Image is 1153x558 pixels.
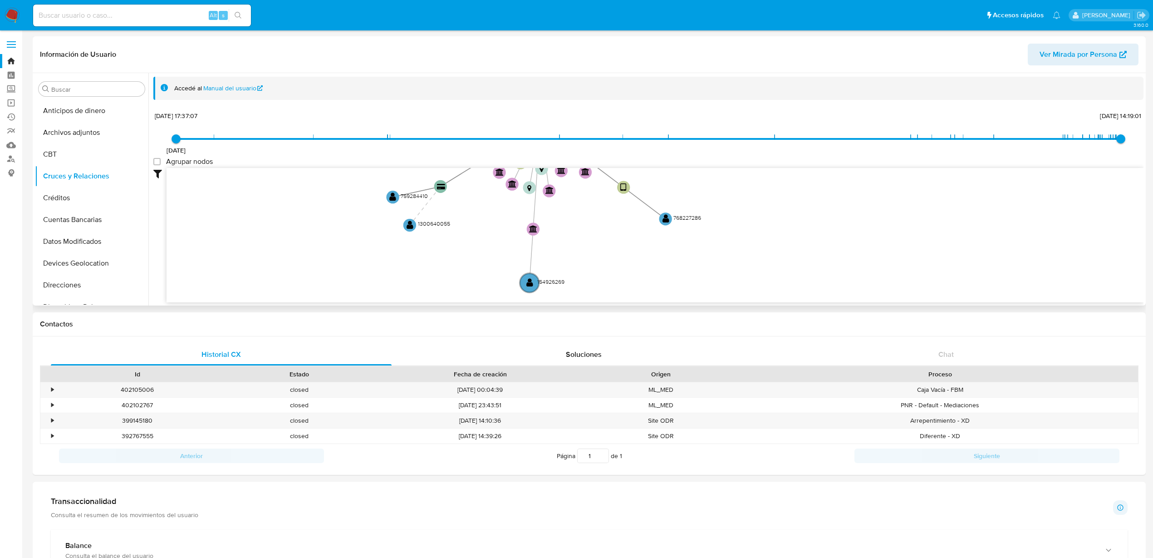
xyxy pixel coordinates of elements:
[748,370,1132,379] div: Proceso
[35,122,148,143] button: Archivos adjuntos
[540,165,544,173] text: 
[153,158,161,165] input: Agrupar nodos
[35,274,148,296] button: Direcciones
[229,9,247,22] button: search-icon
[174,84,202,93] span: Accedé al
[496,168,504,176] text: 
[40,320,1138,329] h1: Contactos
[742,382,1138,397] div: Caja Vacía - FBM
[938,349,954,360] span: Chat
[662,215,669,224] text: 
[218,413,380,428] div: closed
[1028,44,1138,65] button: Ver Mirada por Persona
[387,370,573,379] div: Fecha de creación
[526,278,533,287] text: 
[742,398,1138,413] div: PNR - Default - Mediaciones
[203,84,263,93] a: Manual del usuario
[1137,10,1146,20] a: Salir
[557,449,622,463] span: Página de
[557,167,565,174] text: 
[167,146,186,155] span: [DATE]
[51,85,141,94] input: Buscar
[407,221,413,230] text: 
[527,184,531,192] text: 
[51,401,54,410] div: •
[56,382,218,397] div: 402105006
[380,382,579,397] div: [DATE] 00:04:39
[201,349,241,360] span: Historial CX
[35,100,148,122] button: Anticipos de dinero
[401,192,428,200] text: 759284410
[581,168,589,175] text: 
[63,370,212,379] div: Id
[437,184,445,190] text: 
[222,11,225,20] span: s
[42,85,49,93] button: Buscar
[35,143,148,165] button: CBT
[51,416,54,425] div: •
[210,11,217,20] span: Alt
[35,209,148,231] button: Cuentas Bancarias
[586,370,736,379] div: Origen
[35,165,148,187] button: Cruces y Relaciones
[993,10,1044,20] span: Accesos rápidos
[225,370,374,379] div: Estado
[545,187,554,194] text: 
[166,157,213,166] span: Agrupar nodos
[155,111,197,120] span: [DATE] 17:37:07
[1082,11,1133,20] p: marianathalie.grajeda@mercadolibre.com.mx
[580,413,742,428] div: Site ODR
[529,225,537,232] text: 
[33,10,251,21] input: Buscar usuario o caso...
[35,296,148,318] button: Dispositivos Point
[35,231,148,252] button: Datos Modificados
[56,398,218,413] div: 402102767
[51,385,54,394] div: •
[1100,111,1141,120] span: [DATE] 14:19:01
[218,429,380,444] div: closed
[380,413,579,428] div: [DATE] 14:10:36
[35,187,148,209] button: Créditos
[537,278,564,286] text: 154926269
[59,449,324,463] button: Anterior
[389,193,396,202] text: 
[620,451,622,460] span: 1
[673,214,701,222] text: 768227286
[35,252,148,274] button: Devices Geolocation
[1053,11,1060,19] a: Notificaciones
[566,349,602,360] span: Soluciones
[56,413,218,428] div: 399145180
[418,220,450,228] text: 1300640055
[854,449,1119,463] button: Siguiente
[508,180,516,188] text: 
[742,413,1138,428] div: Arrepentimiento - XD
[580,398,742,413] div: ML_MED
[620,183,627,193] text: 
[380,429,579,444] div: [DATE] 14:39:26
[580,429,742,444] div: Site ODR
[40,50,116,59] h1: Información de Usuario
[51,432,54,440] div: •
[218,382,380,397] div: closed
[218,398,380,413] div: closed
[56,429,218,444] div: 392767555
[380,398,579,413] div: [DATE] 23:43:51
[742,429,1138,444] div: Diferente - XD
[1040,44,1117,65] span: Ver Mirada por Persona
[580,382,742,397] div: ML_MED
